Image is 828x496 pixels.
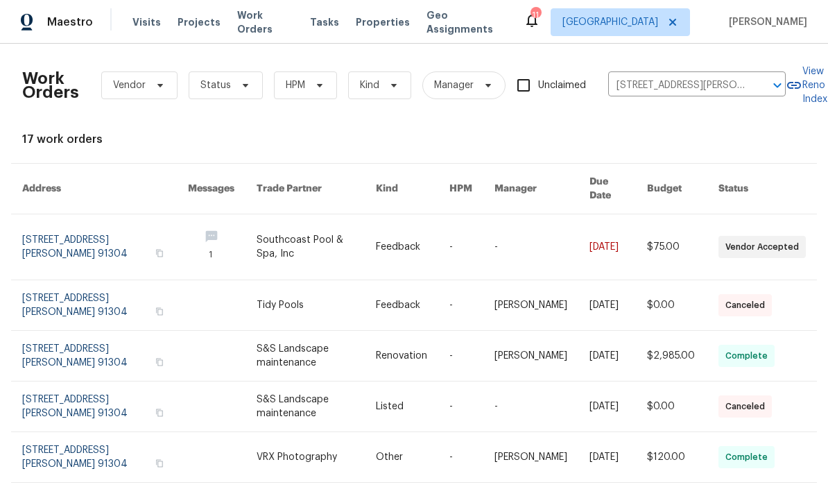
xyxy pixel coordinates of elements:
[177,164,245,214] th: Messages
[153,457,166,470] button: Copy Address
[47,15,93,29] span: Maestro
[636,164,707,214] th: Budget
[365,432,438,483] td: Other
[286,78,305,92] span: HPM
[113,78,146,92] span: Vendor
[365,280,438,331] td: Feedback
[132,15,161,29] span: Visits
[483,331,578,382] td: [PERSON_NAME]
[434,78,474,92] span: Manager
[245,214,365,280] td: Southcoast Pool & Spa, Inc
[786,65,827,106] a: View Reno Index
[153,407,166,419] button: Copy Address
[365,164,438,214] th: Kind
[153,356,166,368] button: Copy Address
[365,331,438,382] td: Renovation
[438,164,483,214] th: HPM
[438,280,483,331] td: -
[11,164,177,214] th: Address
[360,78,379,92] span: Kind
[438,382,483,432] td: -
[483,164,578,214] th: Manager
[245,432,365,483] td: VRX Photography
[22,132,806,146] div: 17 work orders
[538,78,586,93] span: Unclaimed
[768,76,787,95] button: Open
[153,305,166,318] button: Copy Address
[245,331,365,382] td: S&S Landscape maintenance
[426,8,507,36] span: Geo Assignments
[531,8,540,22] div: 11
[356,15,410,29] span: Properties
[483,382,578,432] td: -
[483,432,578,483] td: [PERSON_NAME]
[153,247,166,259] button: Copy Address
[483,280,578,331] td: [PERSON_NAME]
[365,214,438,280] td: Feedback
[608,75,747,96] input: Enter in an address
[723,15,807,29] span: [PERSON_NAME]
[22,71,79,99] h2: Work Orders
[237,8,293,36] span: Work Orders
[483,214,578,280] td: -
[562,15,658,29] span: [GEOGRAPHIC_DATA]
[200,78,231,92] span: Status
[438,214,483,280] td: -
[365,382,438,432] td: Listed
[310,17,339,27] span: Tasks
[438,331,483,382] td: -
[245,164,365,214] th: Trade Partner
[178,15,221,29] span: Projects
[245,382,365,432] td: S&S Landscape maintenance
[438,432,483,483] td: -
[245,280,365,331] td: Tidy Pools
[578,164,636,214] th: Due Date
[707,164,817,214] th: Status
